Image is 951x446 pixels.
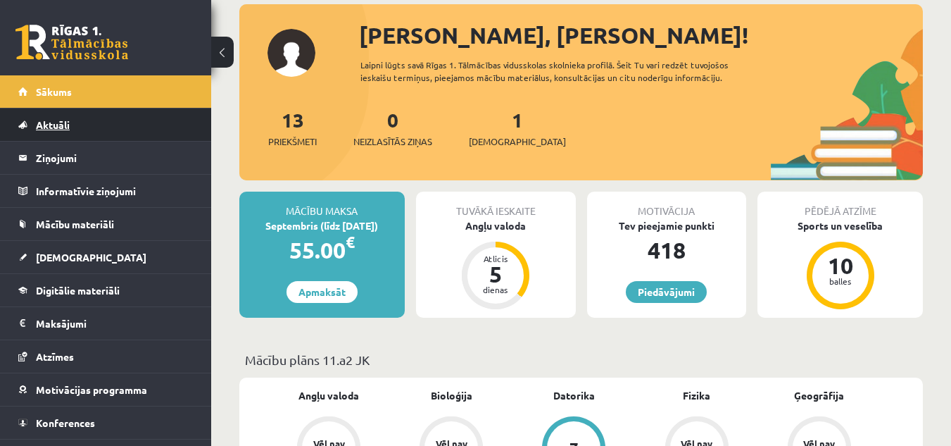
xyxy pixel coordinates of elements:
a: Digitālie materiāli [18,274,194,306]
a: Maksājumi [18,307,194,340]
a: Bioloģija [431,388,472,403]
a: 0Neizlasītās ziņas [353,107,432,149]
div: Atlicis [474,254,517,263]
div: 55.00 [239,233,405,267]
div: Motivācija [587,192,747,218]
a: Konferences [18,407,194,439]
legend: Maksājumi [36,307,194,340]
a: Informatīvie ziņojumi [18,175,194,207]
span: Atzīmes [36,350,74,363]
a: 1[DEMOGRAPHIC_DATA] [469,107,566,149]
div: Laipni lūgts savā Rīgas 1. Tālmācības vidusskolas skolnieka profilā. Šeit Tu vari redzēt tuvojošo... [360,58,771,84]
div: Tev pieejamie punkti [587,218,747,233]
a: Angļu valoda [298,388,359,403]
a: Rīgas 1. Tālmācības vidusskola [15,25,128,60]
legend: Ziņojumi [36,142,194,174]
a: Sākums [18,75,194,108]
span: Neizlasītās ziņas [353,135,432,149]
a: [DEMOGRAPHIC_DATA] [18,241,194,273]
div: dienas [474,285,517,294]
span: Digitālie materiāli [36,284,120,297]
a: Ģeogrāfija [794,388,844,403]
a: Apmaksāt [286,281,358,303]
a: Atzīmes [18,340,194,373]
div: Septembris (līdz [DATE]) [239,218,405,233]
div: Mācību maksa [239,192,405,218]
span: [DEMOGRAPHIC_DATA] [36,251,146,264]
div: balles [819,277,862,285]
span: € [346,232,355,252]
span: Konferences [36,416,95,429]
a: Piedāvājumi [626,281,707,303]
a: Datorika [553,388,595,403]
div: 10 [819,254,862,277]
div: Angļu valoda [416,218,576,233]
span: Priekšmeti [268,135,317,149]
span: Sākums [36,85,72,98]
p: Mācību plāns 11.a2 JK [245,350,917,369]
a: Aktuāli [18,109,194,141]
a: Sports un veselība 10 balles [757,218,923,311]
span: Motivācijas programma [36,383,147,396]
div: [PERSON_NAME], [PERSON_NAME]! [359,18,923,52]
div: Pēdējā atzīme [757,192,923,218]
legend: Informatīvie ziņojumi [36,175,194,207]
a: Angļu valoda Atlicis 5 dienas [416,218,576,311]
div: 418 [587,233,747,267]
a: Mācību materiāli [18,208,194,240]
span: Aktuāli [36,118,70,131]
div: Tuvākā ieskaite [416,192,576,218]
span: [DEMOGRAPHIC_DATA] [469,135,566,149]
div: 5 [474,263,517,285]
a: Ziņojumi [18,142,194,174]
a: Motivācijas programma [18,373,194,406]
span: Mācību materiāli [36,218,114,230]
a: 13Priekšmeti [268,107,317,149]
div: Sports un veselība [757,218,923,233]
a: Fizika [683,388,710,403]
